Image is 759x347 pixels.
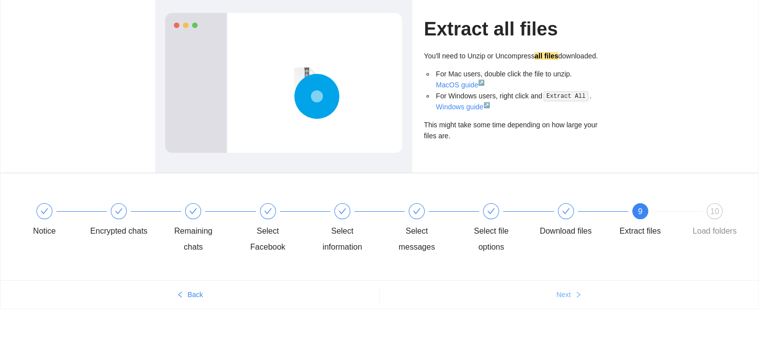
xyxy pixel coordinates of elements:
[686,203,744,239] div: 10Load folders
[575,291,582,299] span: right
[388,223,446,255] div: Select messages
[638,207,642,216] span: 9
[478,79,485,85] sup: ↗
[15,203,90,239] div: Notice
[313,223,371,255] div: Select information
[424,119,604,141] div: This might take some time depending on how large your files are.
[239,223,297,255] div: Select Facebook
[619,223,661,239] div: Extract files
[177,291,184,299] span: left
[462,203,536,255] div: Select file options
[537,203,611,239] div: Download files
[434,90,604,113] li: For Windows users, right click and .
[424,50,604,61] div: You'll need to Unzip or Uncompress downloaded.
[462,223,520,255] div: Select file options
[90,203,164,239] div: Encrypted chats
[0,287,379,303] button: leftBack
[540,223,592,239] div: Download files
[33,223,55,239] div: Notice
[693,223,737,239] div: Load folders
[164,223,222,255] div: Remaining chats
[424,17,604,41] h1: Extract all files
[380,287,759,303] button: Nextright
[188,289,203,300] span: Back
[543,91,588,101] code: Extract All
[483,102,490,108] sup: ↗
[388,203,462,255] div: Select messages
[313,203,388,255] div: Select information
[710,207,719,216] span: 10
[239,203,313,255] div: Select Facebook
[562,207,570,215] span: check
[338,207,346,215] span: check
[164,203,239,255] div: Remaining chats
[436,103,490,111] a: Windows guide↗
[534,52,558,60] strong: all files
[90,223,148,239] div: Encrypted chats
[40,207,48,215] span: check
[436,81,485,89] a: MacOS guide↗
[611,203,686,239] div: 9Extract files
[115,207,123,215] span: check
[413,207,421,215] span: check
[434,68,604,90] li: For Mac users, double click the file to unzip.
[189,207,197,215] span: check
[556,289,571,300] span: Next
[264,207,272,215] span: check
[487,207,495,215] span: check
